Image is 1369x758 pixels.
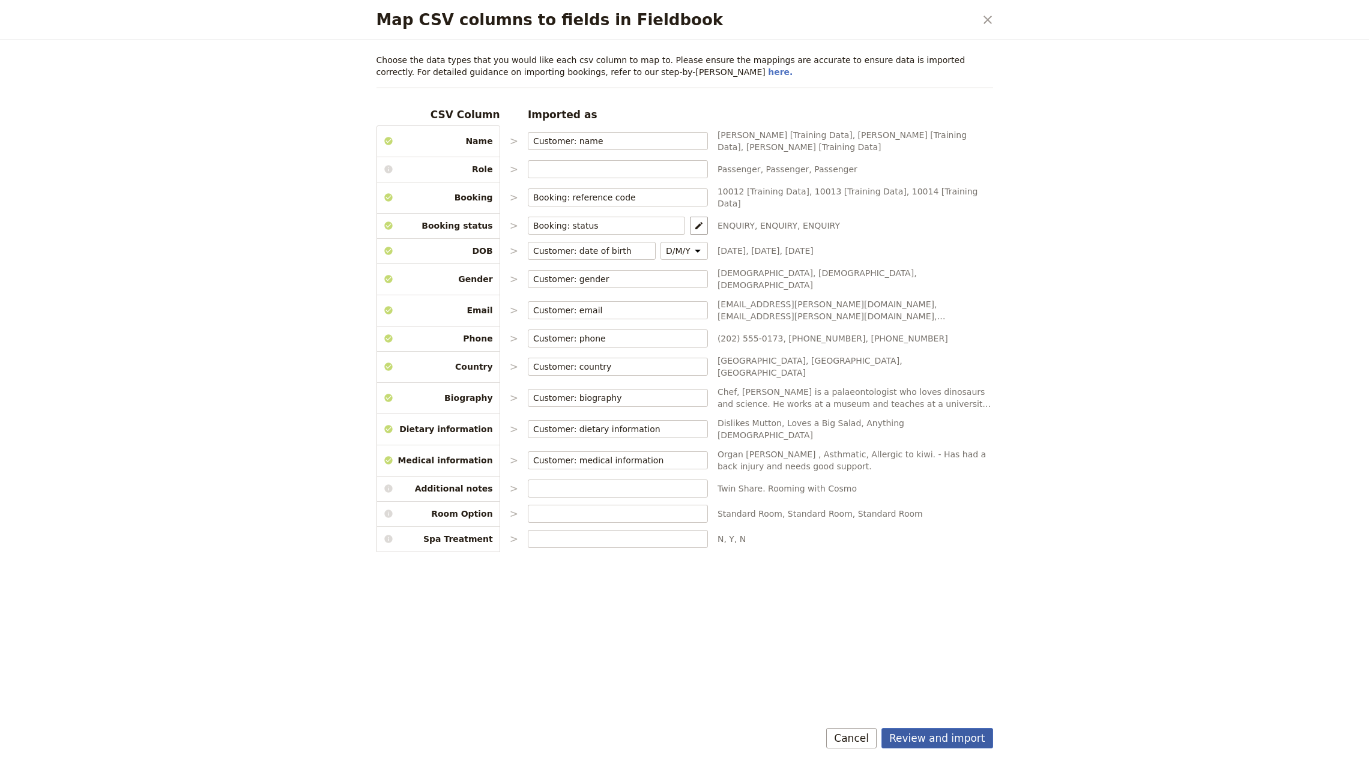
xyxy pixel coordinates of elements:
[533,392,691,404] input: ​Clear input
[376,392,500,404] span: Biography
[533,191,691,203] input: ​Clear input
[533,304,691,316] input: ​Clear input
[718,417,993,441] span: Dislikes Mutton, Loves a Big Salad, Anything [DEMOGRAPHIC_DATA]
[670,220,680,232] span: ​
[693,304,703,316] span: ​
[881,728,993,748] button: Review and import
[826,728,877,748] button: Cancel
[376,508,500,520] span: Room Option
[376,423,500,435] span: Dietary information
[376,191,500,203] span: Booking
[510,391,518,405] p: >
[718,533,993,545] span: N, Y, N
[533,361,691,373] input: ​Clear input
[376,533,500,545] span: Spa Treatment
[528,107,708,122] h3: Imported as
[533,423,691,435] input: ​Clear input
[718,386,993,410] span: Chef, [PERSON_NAME] is a palaeontologist who loves dinosaurs and science. He works at a museum an...
[510,359,518,374] p: >
[718,298,993,322] span: [EMAIL_ADDRESS][PERSON_NAME][DOMAIN_NAME], [EMAIL_ADDRESS][PERSON_NAME][DOMAIN_NAME], [EMAIL_ADDR...
[718,129,993,153] span: [PERSON_NAME] [Training Data], [PERSON_NAME] [Training Data], [PERSON_NAME] [Training Data]
[376,245,500,257] span: DOB
[510,331,518,346] p: >
[718,508,993,520] span: Standard Room, Standard Room, Standard Room
[718,332,993,344] span: (202) 555-0173, [PHONE_NUMBER], [PHONE_NUMBER]
[376,54,993,78] p: Choose the data types that you would like each csv column to map to. Please ensure the mappings a...
[376,332,500,344] span: Phone
[718,355,993,379] span: [GEOGRAPHIC_DATA], [GEOGRAPHIC_DATA], [GEOGRAPHIC_DATA]
[510,162,518,176] p: >
[376,361,500,373] span: Country
[641,245,650,257] span: ​
[718,448,993,472] span: Organ [PERSON_NAME] , Asthmatic, Allergic to kiwi. - Has had a back injury and needs good support.
[718,483,993,495] span: Twin Share. Rooming with Cosmo
[510,303,518,317] p: >
[376,220,500,232] span: Booking status
[510,244,518,258] p: >
[693,332,703,344] span: ​
[533,454,691,466] input: ​Clear input
[510,218,518,233] p: >
[376,107,500,122] h3: CSV Column
[510,481,518,496] p: >
[718,185,993,209] span: 10012 [Training Data], 10013 [Training Data], 10014 [Training Data]
[510,422,518,436] p: >
[376,135,500,147] span: Name
[376,304,500,316] span: Email
[693,361,703,373] span: ​
[510,453,518,468] p: >
[376,273,500,285] span: Gender
[510,507,518,521] p: >
[376,11,975,29] h2: Map CSV columns to fields in Fieldbook
[978,10,998,30] button: Close dialog
[510,190,518,205] p: >
[718,220,993,232] span: ENQUIRY, ENQUIRY, ENQUIRY
[533,245,638,257] input: ​Clear input
[533,220,668,232] input: ​Clear input
[690,217,708,235] button: Map statuses
[533,135,691,147] input: ​Clear input
[510,272,518,286] p: >
[693,454,703,466] span: ​
[718,267,993,291] span: [DEMOGRAPHIC_DATA], [DEMOGRAPHIC_DATA], [DEMOGRAPHIC_DATA]
[718,163,993,175] span: Passenger, Passenger, Passenger
[693,423,703,435] span: ​
[376,483,500,495] span: Additional notes
[376,163,500,175] span: Role
[533,332,691,344] input: ​Clear input
[768,67,793,77] a: here.
[693,273,703,285] span: ​
[533,273,691,285] input: ​Clear input
[376,454,500,466] span: Medical information
[693,135,703,147] span: ​
[510,134,518,148] p: >
[718,245,993,257] span: [DATE], [DATE], [DATE]
[693,191,703,203] span: ​
[693,392,703,404] span: ​
[510,532,518,546] p: >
